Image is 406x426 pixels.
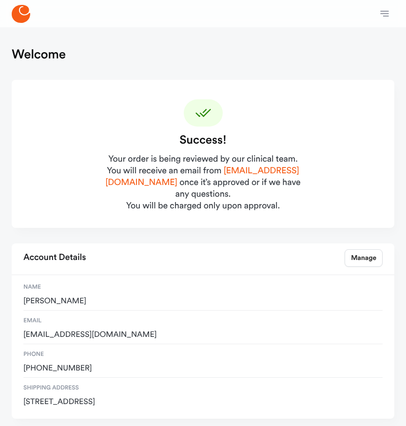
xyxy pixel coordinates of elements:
[23,283,383,292] span: Name
[105,167,299,187] a: [EMAIL_ADDRESS][DOMAIN_NAME]
[23,350,383,359] span: Phone
[179,132,226,148] div: Success!
[23,330,383,340] span: jimwabrams@gmail.com
[23,384,383,392] span: Shipping Address
[23,316,383,325] span: Email
[23,364,383,373] span: [PHONE_NUMBER]
[23,296,383,306] span: [PERSON_NAME]
[12,47,66,62] h1: Welcome
[100,154,306,212] div: Your order is being reviewed by our clinical team. You will receive an email from once it’s appro...
[345,249,383,267] a: Manage
[23,249,86,267] h2: Account Details
[23,397,383,407] span: 3 Meetinghouse Ln, Niantic, US, 06357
